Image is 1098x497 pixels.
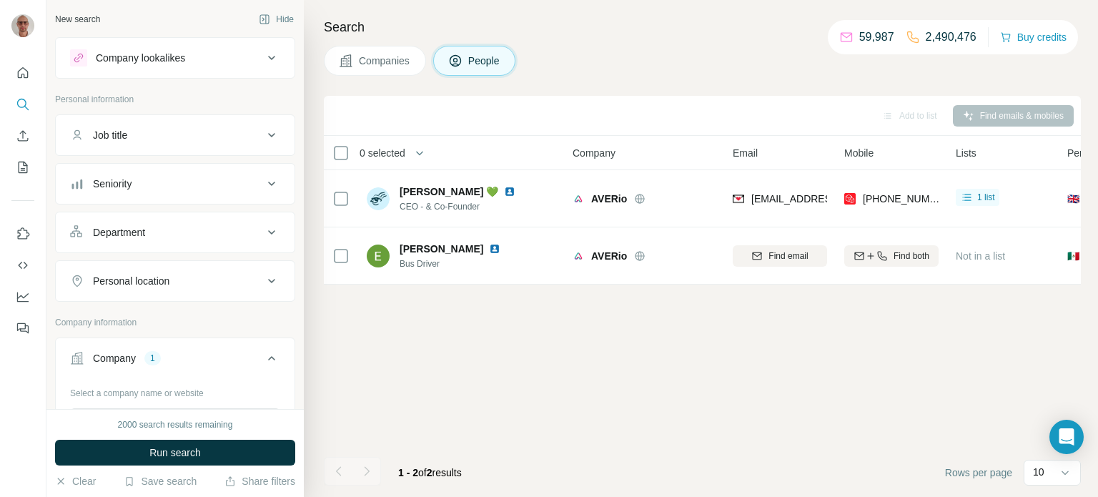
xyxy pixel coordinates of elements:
[11,221,34,247] button: Use Surfe on LinkedIn
[56,118,295,152] button: Job title
[844,245,939,267] button: Find both
[118,418,233,431] div: 2000 search results remaining
[733,192,744,206] img: provider findymail logo
[367,187,390,210] img: Avatar
[591,192,627,206] span: AVERio
[93,128,127,142] div: Job title
[149,446,201,460] span: Run search
[863,193,953,205] span: [PHONE_NUMBER]
[956,146,976,160] span: Lists
[11,284,34,310] button: Dashboard
[489,243,500,255] img: LinkedIn logo
[93,177,132,191] div: Seniority
[224,474,295,488] button: Share filters
[56,264,295,298] button: Personal location
[144,352,161,365] div: 1
[55,474,96,488] button: Clear
[70,381,280,400] div: Select a company name or website
[894,250,929,262] span: Find both
[400,257,518,270] span: Bus Driver
[124,474,197,488] button: Save search
[93,225,145,240] div: Department
[1067,192,1079,206] span: 🇬🇧
[591,249,627,263] span: AVERio
[55,93,295,106] p: Personal information
[844,146,874,160] span: Mobile
[11,252,34,278] button: Use Surfe API
[359,54,411,68] span: Companies
[733,245,827,267] button: Find email
[11,92,34,117] button: Search
[977,191,995,204] span: 1 list
[93,351,136,365] div: Company
[400,242,483,256] span: [PERSON_NAME]
[398,467,418,478] span: 1 - 2
[733,146,758,160] span: Email
[93,274,169,288] div: Personal location
[360,146,405,160] span: 0 selected
[11,14,34,37] img: Avatar
[573,193,584,205] img: Logo of AVERio
[56,215,295,250] button: Department
[859,29,894,46] p: 59,987
[926,29,976,46] p: 2,490,476
[324,17,1081,37] h4: Search
[400,200,533,213] span: CEO - & Co-Founder
[11,154,34,180] button: My lists
[427,467,432,478] span: 2
[400,184,498,199] span: [PERSON_NAME] 💚
[945,466,1012,480] span: Rows per page
[1067,249,1079,263] span: 🇲🇽
[55,316,295,329] p: Company information
[11,123,34,149] button: Enrich CSV
[418,467,427,478] span: of
[504,186,515,197] img: LinkedIn logo
[96,51,185,65] div: Company lookalikes
[367,245,390,267] img: Avatar
[1049,420,1084,454] div: Open Intercom Messenger
[956,250,1005,262] span: Not in a list
[573,146,615,160] span: Company
[56,167,295,201] button: Seniority
[55,440,295,466] button: Run search
[56,41,295,75] button: Company lookalikes
[844,192,856,206] img: provider prospeo logo
[1033,465,1044,479] p: 10
[11,315,34,341] button: Feedback
[751,193,921,205] span: [EMAIL_ADDRESS][DOMAIN_NAME]
[1000,27,1067,47] button: Buy credits
[468,54,501,68] span: People
[55,13,100,26] div: New search
[11,60,34,86] button: Quick start
[398,467,462,478] span: results
[768,250,808,262] span: Find email
[56,341,295,381] button: Company1
[249,9,304,30] button: Hide
[573,250,584,262] img: Logo of AVERio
